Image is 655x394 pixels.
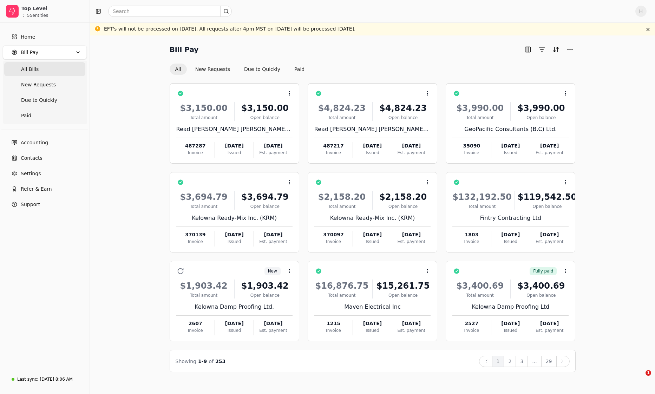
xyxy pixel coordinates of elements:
[392,142,431,150] div: [DATE]
[314,214,431,222] div: Kelowna Ready-Mix Inc. (KRM)
[237,292,293,298] div: Open balance
[491,320,530,327] div: [DATE]
[375,203,431,210] div: Open balance
[176,238,215,245] div: Invoice
[215,142,254,150] div: [DATE]
[3,166,87,180] a: Settings
[314,303,431,311] div: Maven Electrical Inc
[564,44,576,55] button: More
[452,150,491,156] div: Invoice
[375,280,431,292] div: $15,261.75
[353,238,392,245] div: Issued
[314,320,353,327] div: 1215
[353,320,392,327] div: [DATE]
[452,114,507,121] div: Total amount
[176,320,215,327] div: 2607
[516,356,528,367] button: 3
[237,102,293,114] div: $3,150.00
[314,280,369,292] div: $16,876.75
[314,125,431,133] div: Read [PERSON_NAME] [PERSON_NAME] Ltd.
[528,356,541,367] button: ...
[452,292,507,298] div: Total amount
[176,359,196,364] span: Showing
[504,356,516,367] button: 2
[254,238,292,245] div: Est. payment
[491,327,530,334] div: Issued
[392,231,431,238] div: [DATE]
[452,142,491,150] div: 35090
[237,191,293,203] div: $3,694.79
[176,280,231,292] div: $1,903.42
[452,102,507,114] div: $3,990.00
[176,142,215,150] div: 487287
[4,78,85,92] a: New Requests
[176,150,215,156] div: Invoice
[215,320,254,327] div: [DATE]
[108,6,232,17] input: Search
[176,125,293,133] div: Read [PERSON_NAME] [PERSON_NAME] Ltd.
[238,64,286,75] button: Due to Quickly
[215,150,254,156] div: Issued
[21,33,35,41] span: Home
[21,97,57,104] span: Due to Quickly
[452,303,569,311] div: Kelowna Damp Proofing Ltd
[254,320,292,327] div: [DATE]
[635,6,647,17] button: H
[170,64,187,75] button: All
[209,359,214,364] span: of
[21,155,42,162] span: Contacts
[452,191,512,203] div: $132,192.50
[104,25,356,33] div: EFT's will not be processed on [DATE]. All requests after 4pm MST on [DATE] will be processed [DA...
[452,280,507,292] div: $3,400.69
[176,303,293,311] div: Kelowna Damp Proofing Ltd.
[170,64,310,75] div: Invoice filter options
[530,231,569,238] div: [DATE]
[176,231,215,238] div: 370139
[314,150,353,156] div: Invoice
[375,102,431,114] div: $4,824.23
[530,142,569,150] div: [DATE]
[452,320,491,327] div: 2527
[21,5,84,12] div: Top Level
[237,280,293,292] div: $1,903.42
[314,142,353,150] div: 487217
[237,114,293,121] div: Open balance
[491,231,530,238] div: [DATE]
[4,109,85,123] a: Paid
[176,114,231,121] div: Total amount
[3,136,87,150] a: Accounting
[375,191,431,203] div: $2,158.20
[452,231,491,238] div: 1803
[215,238,254,245] div: Issued
[314,292,369,298] div: Total amount
[375,114,431,121] div: Open balance
[215,231,254,238] div: [DATE]
[314,114,369,121] div: Total amount
[513,114,569,121] div: Open balance
[268,268,277,274] span: New
[4,93,85,107] a: Due to Quickly
[452,125,569,133] div: GeoPacific Consultants (B.C) Ltd.
[21,81,56,88] span: New Requests
[215,359,225,364] span: 253
[314,327,353,334] div: Invoice
[392,320,431,327] div: [DATE]
[21,201,40,208] span: Support
[254,142,292,150] div: [DATE]
[254,327,292,334] div: Est. payment
[513,102,569,114] div: $3,990.00
[21,112,31,119] span: Paid
[646,370,651,376] span: 1
[491,142,530,150] div: [DATE]
[21,185,52,193] span: Refer & Earn
[176,191,231,203] div: $3,694.79
[21,49,38,56] span: Bill Pay
[392,238,431,245] div: Est. payment
[314,231,353,238] div: 370097
[533,268,553,274] span: Fully paid
[452,214,569,222] div: Fintry Contracting Ltd
[21,170,41,177] span: Settings
[4,62,85,76] a: All Bills
[375,292,431,298] div: Open balance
